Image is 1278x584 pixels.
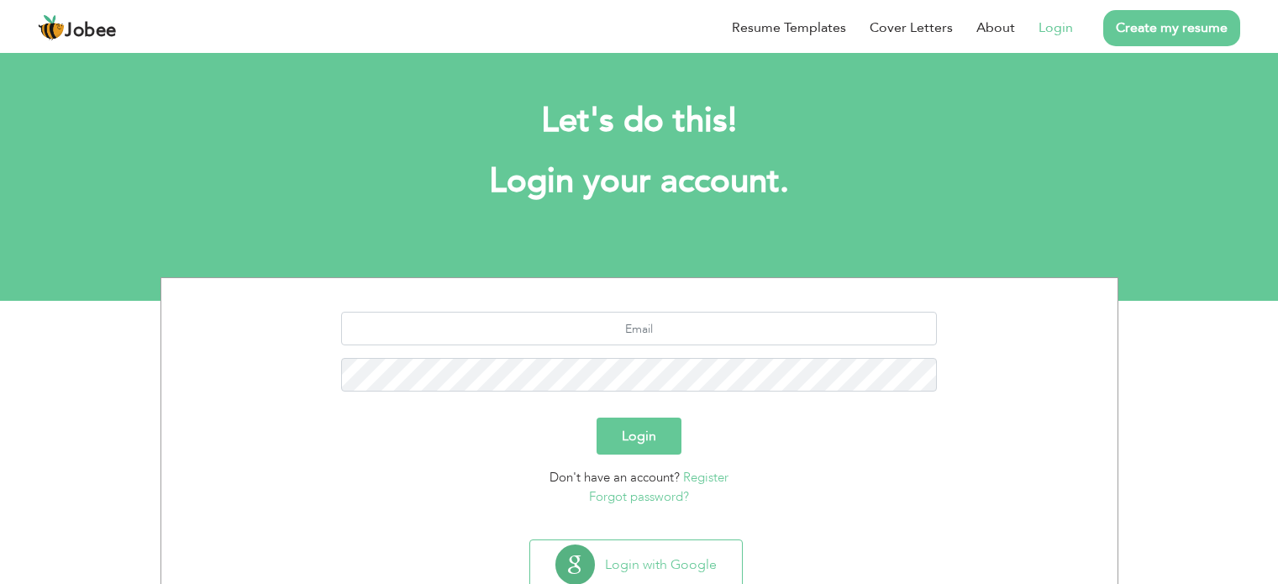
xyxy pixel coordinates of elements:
[341,312,937,345] input: Email
[1103,10,1240,46] a: Create my resume
[550,469,680,486] span: Don't have an account?
[186,99,1093,143] h2: Let's do this!
[38,14,65,41] img: jobee.io
[870,18,953,38] a: Cover Letters
[186,160,1093,203] h1: Login your account.
[589,488,689,505] a: Forgot password?
[683,469,728,486] a: Register
[732,18,846,38] a: Resume Templates
[1039,18,1073,38] a: Login
[597,418,681,455] button: Login
[976,18,1015,38] a: About
[65,22,117,40] span: Jobee
[38,14,117,41] a: Jobee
